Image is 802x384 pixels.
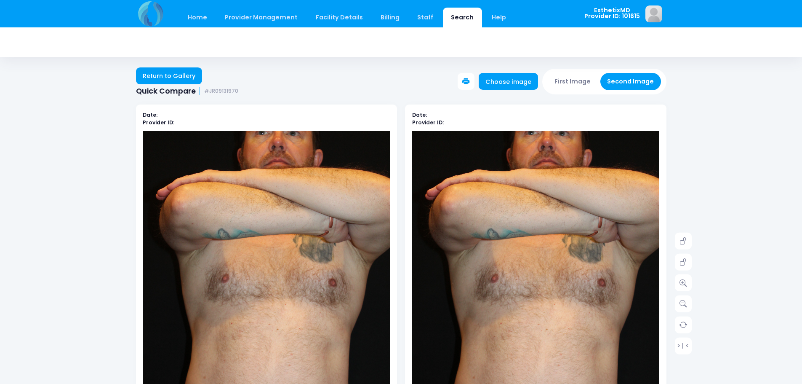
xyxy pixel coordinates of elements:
b: Provider ID: [412,119,444,126]
b: Provider ID: [143,119,174,126]
a: Billing [372,8,408,27]
a: Help [483,8,514,27]
img: image [645,5,662,22]
small: #JR09131970 [204,88,238,94]
span: Quick Compare [136,87,196,96]
a: Return to Gallery [136,67,202,84]
a: > | < [675,337,692,354]
button: Second Image [600,73,661,90]
a: Search [443,8,482,27]
a: Facility Details [307,8,371,27]
a: Home [180,8,216,27]
a: Provider Management [217,8,306,27]
a: Staff [409,8,442,27]
b: Date: [143,111,157,118]
b: Date: [412,111,427,118]
span: EsthetixMD Provider ID: 101615 [584,7,640,19]
button: First Image [548,73,598,90]
a: Choose image [479,73,538,90]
